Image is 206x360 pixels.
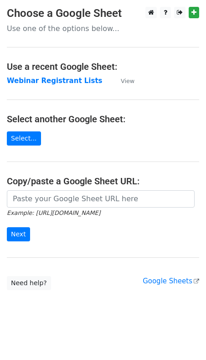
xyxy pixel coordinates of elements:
[7,131,41,146] a: Select...
[7,176,199,187] h4: Copy/paste a Google Sheet URL:
[7,114,199,125] h4: Select another Google Sheet:
[7,77,103,85] a: Webinar Registrant Lists
[7,7,199,20] h3: Choose a Google Sheet
[7,209,100,216] small: Example: [URL][DOMAIN_NAME]
[143,277,199,285] a: Google Sheets
[7,24,199,33] p: Use one of the options below...
[112,77,134,85] a: View
[7,61,199,72] h4: Use a recent Google Sheet:
[121,78,134,84] small: View
[7,190,195,208] input: Paste your Google Sheet URL here
[7,227,30,241] input: Next
[7,276,51,290] a: Need help?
